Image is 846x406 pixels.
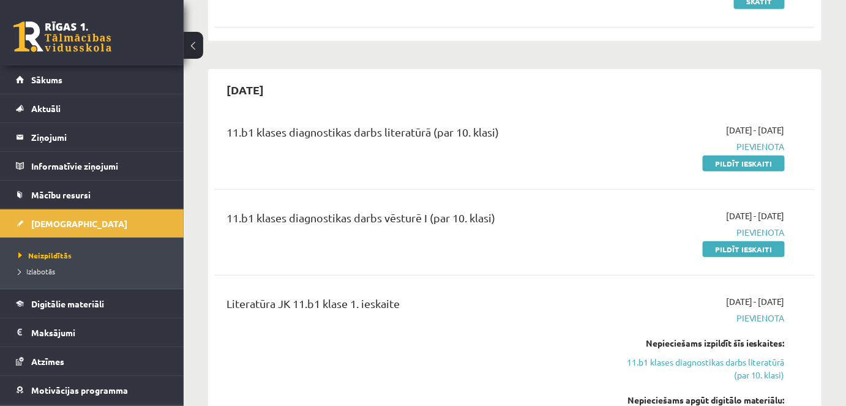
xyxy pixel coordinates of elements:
[703,156,785,171] a: Pildīt ieskaiti
[31,298,104,309] span: Digitālie materiāli
[31,103,61,114] span: Aktuāli
[611,337,785,350] div: Nepieciešams izpildīt šīs ieskaites:
[611,356,785,382] a: 11.b1 klases diagnostikas darbs literatūrā (par 10. klasi)
[16,66,168,94] a: Sākums
[726,209,785,222] span: [DATE] - [DATE]
[16,318,168,347] a: Maksājumi
[16,181,168,209] a: Mācību resursi
[226,209,593,232] div: 11.b1 klases diagnostikas darbs vēsturē I (par 10. klasi)
[18,266,171,277] a: Izlabotās
[226,295,593,318] div: Literatūra JK 11.b1 klase 1. ieskaite
[31,74,62,85] span: Sākums
[18,250,171,261] a: Neizpildītās
[31,218,127,229] span: [DEMOGRAPHIC_DATA]
[31,189,91,200] span: Mācību resursi
[16,376,168,404] a: Motivācijas programma
[18,250,72,260] span: Neizpildītās
[31,152,168,180] legend: Informatīvie ziņojumi
[726,124,785,137] span: [DATE] - [DATE]
[611,312,785,325] span: Pievienota
[611,140,785,153] span: Pievienota
[611,226,785,239] span: Pievienota
[703,241,785,257] a: Pildīt ieskaiti
[16,290,168,318] a: Digitālie materiāli
[726,295,785,308] span: [DATE] - [DATE]
[31,385,128,396] span: Motivācijas programma
[31,123,168,151] legend: Ziņojumi
[31,318,168,347] legend: Maksājumi
[214,75,276,104] h2: [DATE]
[226,124,593,146] div: 11.b1 klases diagnostikas darbs literatūrā (par 10. klasi)
[31,356,64,367] span: Atzīmes
[18,266,55,276] span: Izlabotās
[16,123,168,151] a: Ziņojumi
[16,209,168,238] a: [DEMOGRAPHIC_DATA]
[13,21,111,52] a: Rīgas 1. Tālmācības vidusskola
[16,152,168,180] a: Informatīvie ziņojumi
[16,94,168,122] a: Aktuāli
[16,347,168,375] a: Atzīmes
